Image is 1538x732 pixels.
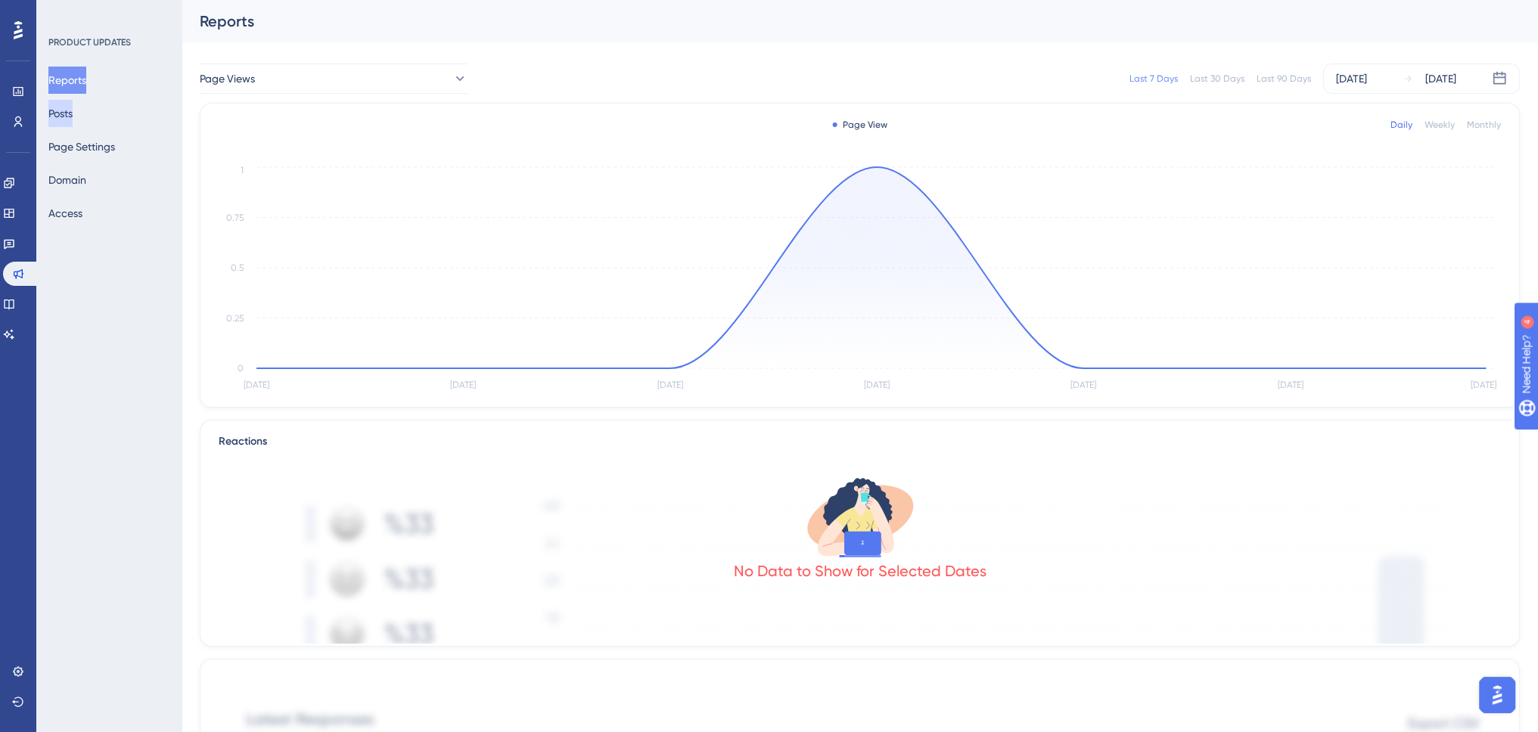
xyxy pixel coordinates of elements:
div: No Data to Show for Selected Dates [734,560,986,582]
div: Daily [1390,119,1412,131]
tspan: [DATE] [1070,380,1096,390]
button: Posts [48,100,73,127]
tspan: 0.25 [226,313,244,324]
div: Last 90 Days [1257,73,1311,85]
div: Weekly [1425,119,1455,131]
tspan: 0.5 [231,262,244,273]
button: Access [48,200,82,227]
iframe: UserGuiding AI Assistant Launcher [1474,672,1520,718]
button: Page Views [200,64,468,94]
div: PRODUCT UPDATES [48,36,131,48]
tspan: [DATE] [1471,380,1496,390]
span: Page Views [200,70,255,88]
div: [DATE] [1336,70,1367,88]
tspan: [DATE] [1278,380,1303,390]
tspan: 0.75 [226,212,244,223]
div: Last 7 Days [1129,73,1178,85]
div: Reactions [219,433,1501,451]
div: [DATE] [1425,70,1456,88]
div: Monthly [1467,119,1501,131]
tspan: [DATE] [450,380,476,390]
div: 4 [105,8,110,20]
button: Reports [48,67,86,94]
div: Last 30 Days [1190,73,1244,85]
tspan: [DATE] [864,380,890,390]
button: Page Settings [48,133,115,160]
div: Page View [832,119,887,131]
button: Domain [48,166,86,194]
div: Reports [200,11,1482,32]
tspan: 0 [238,363,244,374]
tspan: [DATE] [657,380,683,390]
span: Need Help? [36,4,95,22]
tspan: [DATE] [244,380,269,390]
tspan: 1 [241,165,244,175]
